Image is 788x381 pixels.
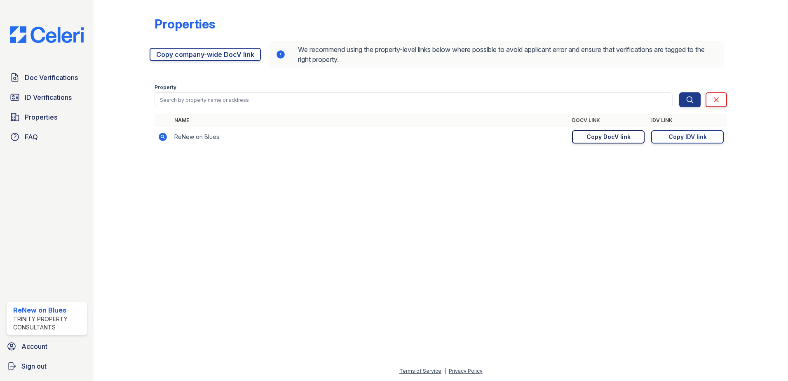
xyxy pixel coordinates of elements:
a: ID Verifications [7,89,87,106]
input: Search by property name or address [155,92,673,107]
th: Name [171,114,569,127]
a: Account [3,338,90,355]
a: Privacy Policy [449,368,483,374]
td: ReNew on Blues [171,127,569,147]
a: FAQ [7,129,87,145]
th: DocV Link [569,114,648,127]
span: Account [21,341,47,351]
div: | [444,368,446,374]
a: Copy company-wide DocV link [150,48,261,61]
div: ReNew on Blues [13,305,84,315]
a: Terms of Service [399,368,441,374]
label: Property [155,84,176,91]
span: Sign out [21,361,47,371]
a: Copy DocV link [572,130,645,143]
div: Properties [155,16,215,31]
span: Doc Verifications [25,73,78,82]
span: ID Verifications [25,92,72,102]
span: FAQ [25,132,38,142]
div: Copy IDV link [668,133,707,141]
div: Trinity Property Consultants [13,315,84,332]
img: CE_Logo_Blue-a8612792a0a2168367f1c8372b55b34899dd931a85d93a1a3d3e32e68fde9ad4.png [3,26,90,43]
a: Doc Verifications [7,69,87,86]
div: We recommend using the property-level links below where possible to avoid applicant error and ens... [269,41,724,68]
span: Properties [25,112,57,122]
div: Copy DocV link [586,133,631,141]
th: IDV Link [648,114,727,127]
a: Copy IDV link [651,130,724,143]
a: Properties [7,109,87,125]
a: Sign out [3,358,90,374]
